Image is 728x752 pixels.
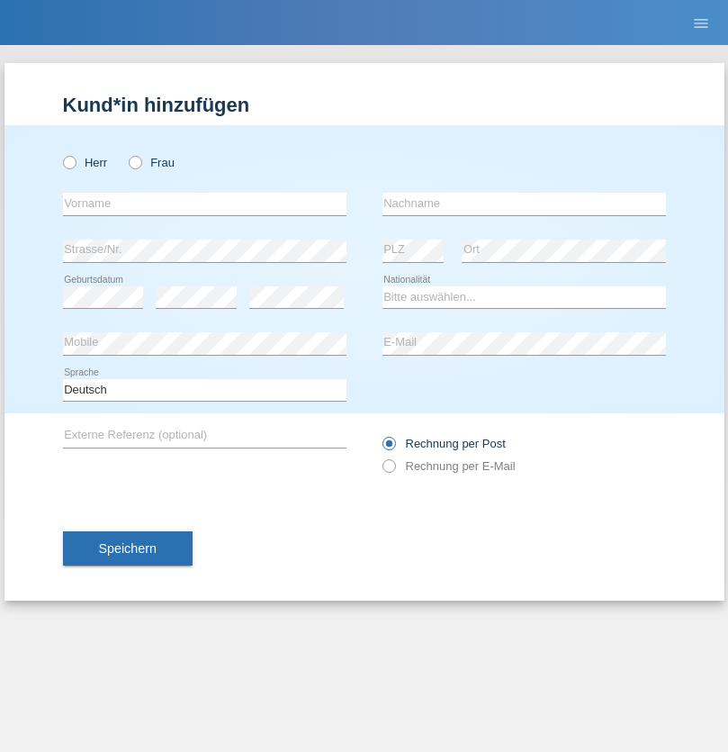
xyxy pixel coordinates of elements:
h1: Kund*in hinzufügen [63,94,666,116]
input: Frau [129,156,140,168]
input: Rechnung per E-Mail [382,459,394,482]
label: Frau [129,156,175,169]
input: Herr [63,156,75,168]
button: Speichern [63,531,193,566]
label: Rechnung per Post [382,437,506,450]
input: Rechnung per Post [382,437,394,459]
a: menu [683,17,719,28]
span: Speichern [99,541,157,556]
i: menu [692,14,710,32]
label: Rechnung per E-Mail [382,459,516,473]
label: Herr [63,156,108,169]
